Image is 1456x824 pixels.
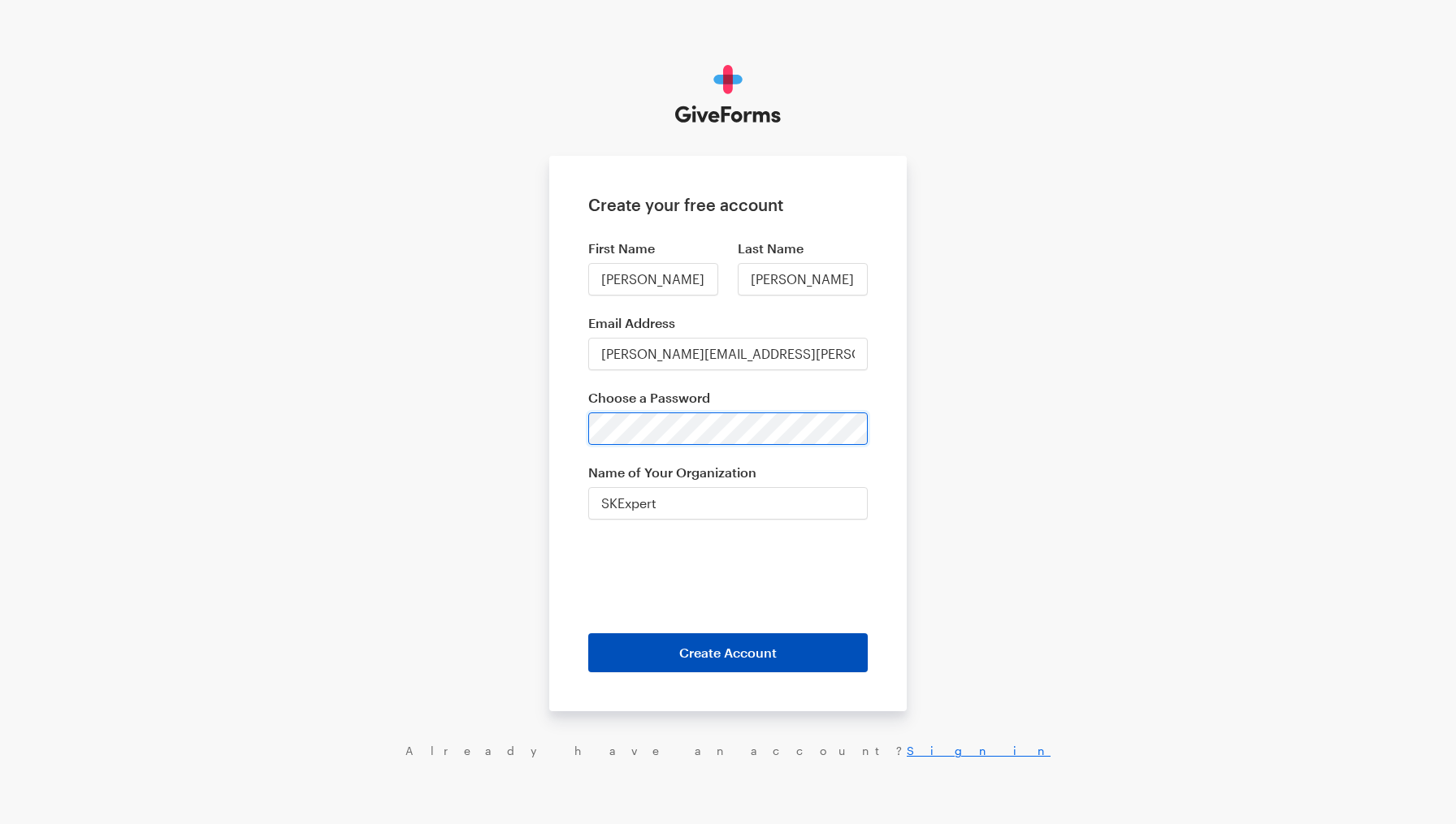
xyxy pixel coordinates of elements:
div: Already have an account? [16,744,1440,758]
h1: Create your free account [588,195,868,214]
label: Email Address [588,315,868,331]
label: Last Name [738,240,868,257]
label: First Name [588,240,718,257]
img: GiveForms [675,65,782,123]
button: Create Account [588,633,868,672]
a: Sign in [907,744,1051,757]
label: Name of Your Organization [588,464,868,481]
label: Choose a Password [588,390,868,406]
iframe: reCAPTCHA [604,544,851,607]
